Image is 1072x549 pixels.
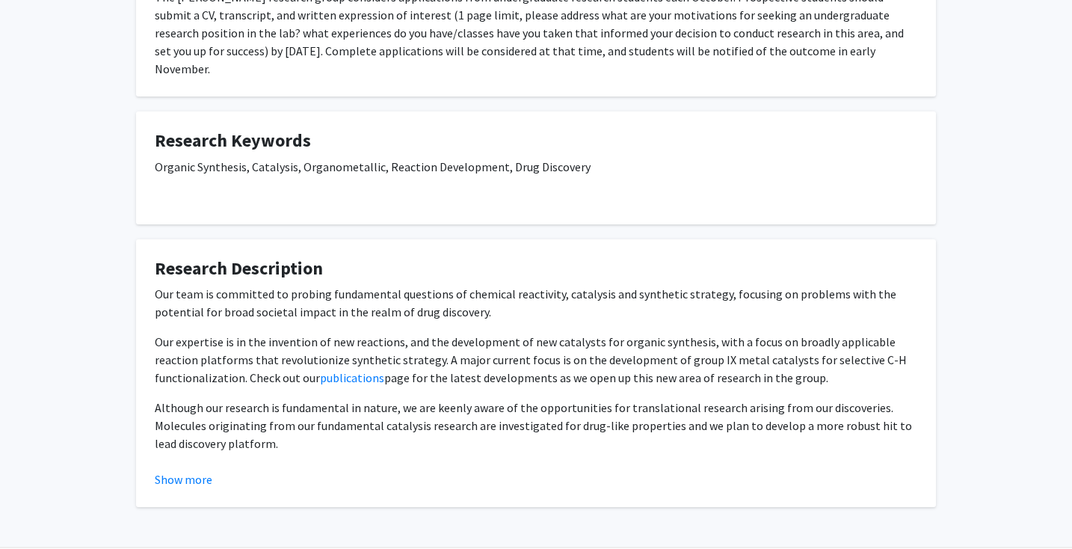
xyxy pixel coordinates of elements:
a: publications [320,370,384,385]
button: Show more [155,470,212,488]
h4: Research Description [155,258,917,280]
h4: Research Keywords [155,130,917,152]
div: Organic Synthesis, Catalysis, Organometallic, Reaction Development, Drug Discovery [155,158,917,206]
iframe: Chat [11,482,64,538]
div: Our team is committed to probing fundamental questions of chemical reactivity, catalysis and synt... [155,285,917,530]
